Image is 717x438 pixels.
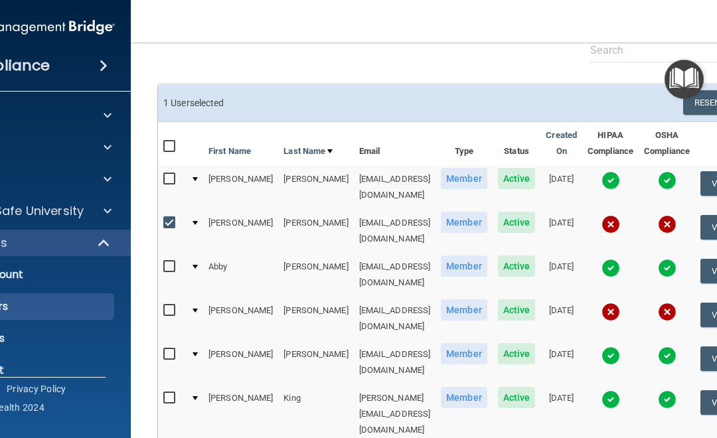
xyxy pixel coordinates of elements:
td: [DATE] [540,340,582,384]
span: Active [498,299,536,321]
span: Member [441,212,487,233]
img: cross.ca9f0e7f.svg [658,215,677,234]
span: Member [441,168,487,189]
td: [EMAIL_ADDRESS][DOMAIN_NAME] [354,165,436,209]
td: [PERSON_NAME] [278,209,353,253]
td: [PERSON_NAME] [203,297,278,340]
img: tick.e7d51cea.svg [658,390,677,409]
td: [PERSON_NAME] [278,165,353,209]
th: Email [354,122,436,165]
a: Privacy Policy [7,382,66,396]
th: HIPAA Compliance [582,122,639,165]
span: Active [498,168,536,189]
img: cross.ca9f0e7f.svg [601,303,620,321]
td: [EMAIL_ADDRESS][DOMAIN_NAME] [354,297,436,340]
td: [DATE] [540,297,582,340]
td: [PERSON_NAME] [278,253,353,297]
td: [DATE] [540,209,582,253]
img: tick.e7d51cea.svg [658,259,677,277]
td: [DATE] [540,165,582,209]
img: tick.e7d51cea.svg [658,171,677,190]
td: [PERSON_NAME] [203,209,278,253]
img: tick.e7d51cea.svg [601,259,620,277]
td: [EMAIL_ADDRESS][DOMAIN_NAME] [354,253,436,297]
th: OSHA Compliance [639,122,695,165]
img: tick.e7d51cea.svg [601,171,620,190]
span: Active [498,387,536,408]
span: Active [498,212,536,233]
span: Member [441,343,487,364]
td: [PERSON_NAME] [203,165,278,209]
span: Active [498,343,536,364]
td: [EMAIL_ADDRESS][DOMAIN_NAME] [354,209,436,253]
span: Member [441,387,487,408]
h6: 1 User selected [163,98,455,108]
img: cross.ca9f0e7f.svg [658,303,677,321]
span: Member [441,299,487,321]
img: tick.e7d51cea.svg [601,390,620,409]
a: Created On [546,127,577,159]
a: First Name [208,143,251,159]
td: [PERSON_NAME] [278,297,353,340]
th: Status [493,122,541,165]
a: Last Name [283,143,333,159]
span: Active [498,256,536,277]
td: [PERSON_NAME] [278,340,353,384]
iframe: Drift Widget Chat Controller [487,344,701,397]
td: [EMAIL_ADDRESS][DOMAIN_NAME] [354,340,436,384]
th: Type [436,122,493,165]
button: Open Resource Center [665,60,704,99]
td: Abby [203,253,278,297]
span: Member [441,256,487,277]
td: [DATE] [540,253,582,297]
img: cross.ca9f0e7f.svg [601,215,620,234]
td: [PERSON_NAME] [203,340,278,384]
